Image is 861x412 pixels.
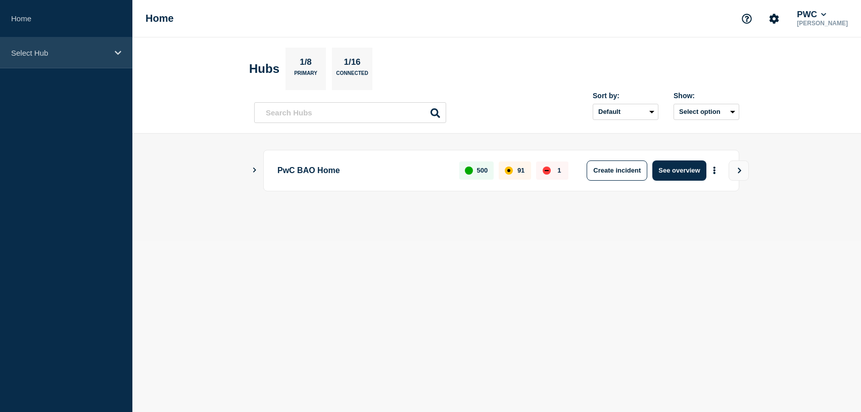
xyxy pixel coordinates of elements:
p: Primary [294,70,317,81]
button: Account settings [763,8,785,29]
p: Select Hub [11,49,108,57]
button: See overview [652,160,706,181]
p: 1/16 [340,57,364,70]
div: up [465,167,473,175]
p: 1 [557,167,561,174]
p: Connected [336,70,368,81]
button: Select option [674,104,739,120]
div: Show: [674,92,739,100]
div: Sort by: [593,92,658,100]
p: PwC BAO Home [277,160,448,181]
button: View [729,160,749,181]
h1: Home [146,13,174,24]
button: Show Connected Hubs [252,167,257,174]
input: Search Hubs [254,102,446,123]
button: More actions [708,161,721,180]
button: Create incident [587,160,647,181]
button: Support [736,8,757,29]
select: Sort by [593,104,658,120]
h2: Hubs [249,62,279,76]
p: [PERSON_NAME] [795,20,850,27]
p: 1/8 [296,57,316,70]
p: 91 [517,167,524,174]
div: affected [505,167,513,175]
button: PWC [795,10,828,20]
p: 500 [477,167,488,174]
div: down [543,167,551,175]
